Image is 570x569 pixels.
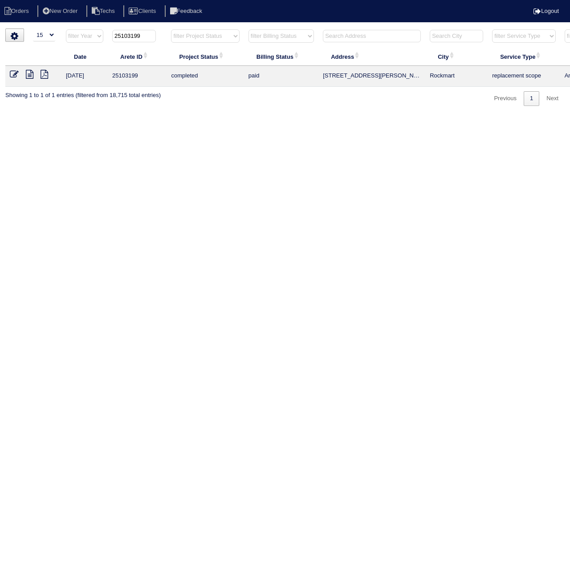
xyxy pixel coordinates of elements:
a: Logout [533,8,559,14]
td: paid [244,66,318,87]
a: Clients [123,8,163,14]
li: Techs [86,5,122,17]
a: Next [540,91,565,106]
li: Clients [123,5,163,17]
li: New Order [37,5,85,17]
th: Date [61,47,108,66]
td: [STREET_ADDRESS][PERSON_NAME] [318,66,425,87]
th: Service Type: activate to sort column ascending [488,47,560,66]
input: Search ID [112,30,156,42]
th: Address: activate to sort column ascending [318,47,425,66]
div: Showing 1 to 1 of 1 entries (filtered from 18,715 total entries) [5,87,161,99]
th: Project Status: activate to sort column ascending [167,47,244,66]
th: City: activate to sort column ascending [425,47,488,66]
td: Rockmart [425,66,488,87]
a: 1 [524,91,539,106]
td: 25103199 [108,66,167,87]
th: Arete ID: activate to sort column ascending [108,47,167,66]
a: Techs [86,8,122,14]
td: [DATE] [61,66,108,87]
td: completed [167,66,244,87]
a: New Order [37,8,85,14]
li: Feedback [165,5,209,17]
a: Previous [488,91,523,106]
input: Search Address [323,30,421,42]
input: Search City [430,30,483,42]
th: Billing Status: activate to sort column ascending [244,47,318,66]
td: replacement scope [488,66,560,87]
